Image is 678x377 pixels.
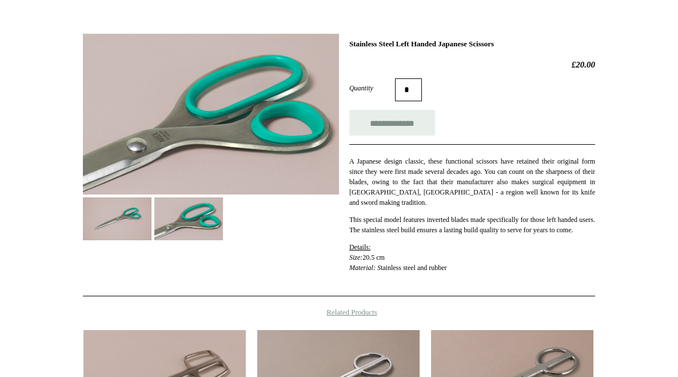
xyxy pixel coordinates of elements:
[349,264,381,272] em: Material: S
[83,197,151,240] img: Stainless Steel Left Handed Japanese Scissors
[349,83,395,93] label: Quantity
[349,253,362,261] em: Size:
[349,39,595,49] h1: Stainless Steel Left Handed Japanese Scissors
[154,197,223,240] img: Stainless Steel Left Handed Japanese Scissors
[349,215,595,235] p: This special model features inverted blades made specifically for those left handed users. The st...
[349,157,595,207] span: A Japanese design classic, these functional scissors have retained their original form since they...
[53,308,625,317] h4: Related Products
[349,242,595,283] p: 20.5 cm tainless steel and rubber
[349,59,595,70] h2: £20.00
[349,243,370,251] span: Details:
[83,34,339,195] img: Stainless Steel Left Handed Japanese Scissors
